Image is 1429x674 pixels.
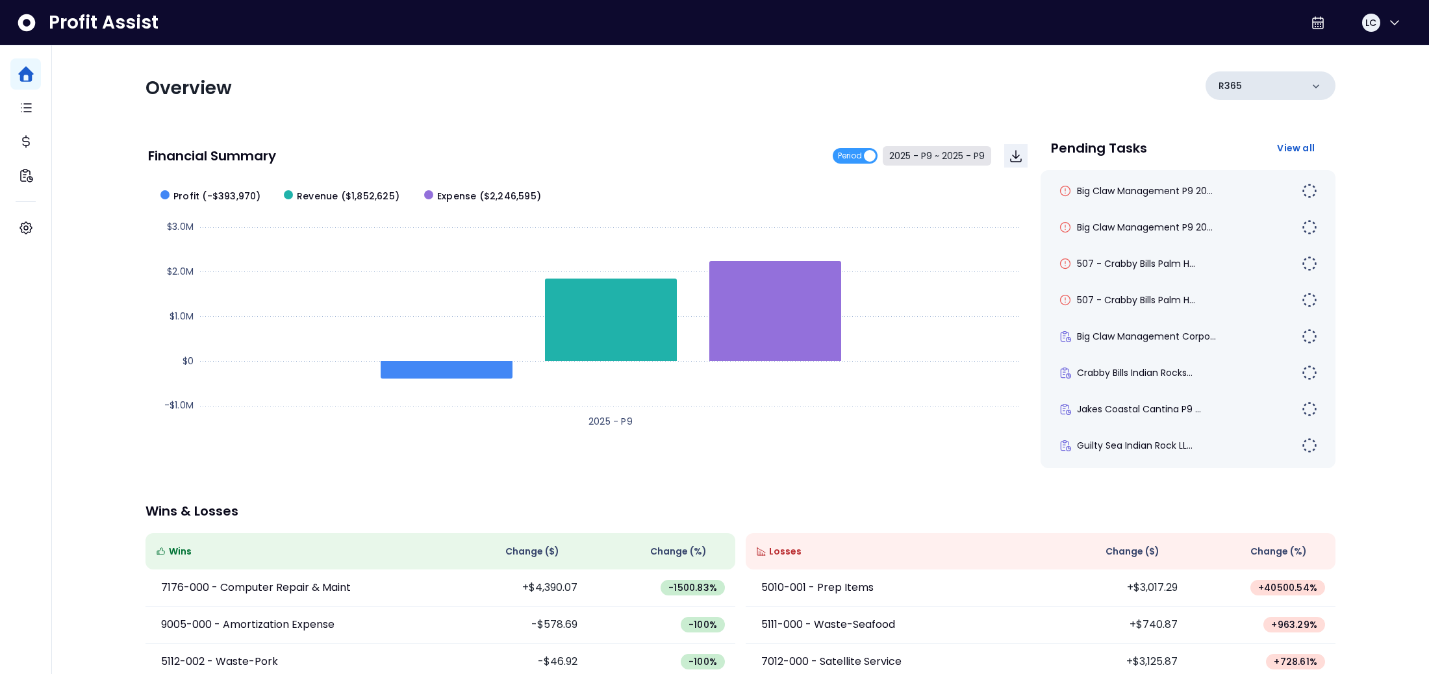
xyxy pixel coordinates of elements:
span: Period [838,148,862,164]
span: Wins [169,545,192,558]
p: R365 [1219,79,1242,93]
span: Losses [769,545,802,558]
p: Wins & Losses [145,505,1335,518]
img: Not yet Started [1302,256,1317,271]
span: View all [1277,142,1315,155]
p: 5010-001 - Prep Items [761,580,874,595]
p: 7012-000 - Satellite Service [761,654,902,669]
img: Not yet Started [1302,292,1317,308]
span: -100 % [689,655,717,668]
span: Change ( $ ) [505,545,559,558]
span: + 728.61 % [1274,655,1317,668]
span: + 963.29 % [1271,618,1317,631]
span: Revenue ($1,852,625) [297,190,399,203]
p: Pending Tasks [1051,142,1147,155]
img: Not yet Started [1302,329,1317,344]
p: 9005-000 - Amortization Expense [161,617,335,632]
p: 5111-000 - Waste-Seafood [761,617,895,632]
text: -$1.0M [164,399,194,412]
text: $1.0M [170,310,194,323]
span: Change (%) [650,545,707,558]
button: View all [1267,136,1325,160]
span: Big Claw Management P9 20... [1077,221,1213,234]
span: Guilty Sea Indian Rock LL... [1077,439,1193,452]
span: Profit (-$393,970) [173,190,261,203]
img: Not yet Started [1302,219,1317,235]
img: Not yet Started [1302,401,1317,417]
text: 2025 - P9 [588,415,633,428]
img: Not yet Started [1302,183,1317,199]
td: +$4,390.07 [440,569,588,606]
span: 507 - Crabby Bills Palm H... [1077,293,1195,306]
span: Change ( $ ) [1106,545,1159,558]
text: $0 [183,355,194,368]
span: Crabby Bills Indian Rocks... [1077,366,1193,379]
td: -$578.69 [440,606,588,643]
text: $3.0M [167,220,194,233]
td: +$740.87 [1041,606,1188,643]
img: Not yet Started [1302,365,1317,381]
button: Download [1004,144,1028,168]
span: Jakes Coastal Cantina P9 ... [1077,403,1201,416]
span: Big Claw Management P9 20... [1077,184,1213,197]
td: +$3,017.29 [1041,569,1188,606]
span: -100 % [689,618,717,631]
span: Change (%) [1250,545,1307,558]
p: 7176-000 - Computer Repair & Maint [161,580,351,595]
span: -1500.83 % [668,581,717,594]
span: Big Claw Management Corpo... [1077,330,1216,343]
span: 507 - Crabby Bills Palm H... [1077,257,1195,270]
p: Financial Summary [148,149,276,162]
span: Expense ($2,246,595) [437,190,541,203]
img: Not yet Started [1302,438,1317,453]
text: $2.0M [167,265,194,278]
span: + 40500.54 % [1258,581,1317,594]
span: LC [1365,16,1376,29]
span: Profit Assist [49,11,158,34]
span: Overview [145,75,232,101]
p: 5112-002 - Waste-Pork [161,654,278,669]
button: 2025 - P9 ~ 2025 - P9 [883,146,991,166]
